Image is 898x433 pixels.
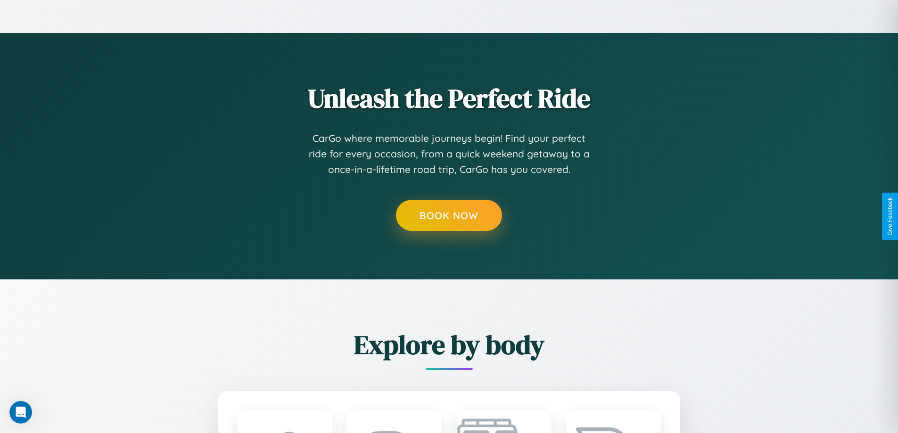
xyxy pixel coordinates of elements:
p: CarGo where memorable journeys begin! Find your perfect ride for every occasion, from a quick wee... [308,131,591,178]
button: Book Now [396,200,502,231]
div: Give Feedback [887,197,893,236]
iframe: Intercom live chat [9,401,32,424]
h2: Unleash the Perfect Ride [166,80,732,116]
h2: Explore by body [166,327,732,363]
